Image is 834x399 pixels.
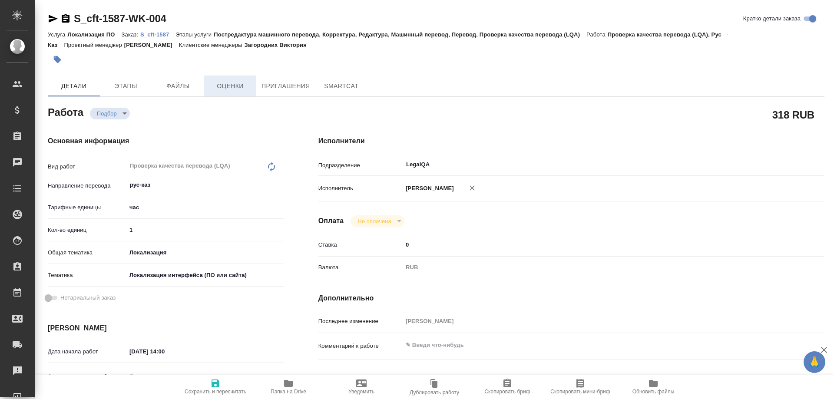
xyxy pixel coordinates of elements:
[318,184,403,193] p: Исполнитель
[804,351,825,373] button: 🙏
[140,30,175,38] a: S_cft-1587
[484,389,530,395] span: Скопировать бриф
[74,13,166,24] a: S_cft-1587-WK-004
[351,215,404,227] div: Подбор
[157,81,199,92] span: Файлы
[403,184,454,193] p: [PERSON_NAME]
[398,375,471,399] button: Дублировать работу
[209,81,251,92] span: Оценки
[48,136,284,146] h4: Основная информация
[318,161,403,170] p: Подразделение
[60,13,71,24] button: Скопировать ссылку
[318,342,403,350] p: Комментарий к работе
[617,375,690,399] button: Обновить файлы
[807,353,822,371] span: 🙏
[48,347,126,356] p: Дата начала работ
[90,108,130,119] div: Подбор
[126,345,202,358] input: ✎ Введи что-нибудь
[279,184,281,186] button: Open
[318,136,824,146] h4: Исполнители
[403,238,782,251] input: ✎ Введи что-нибудь
[48,50,67,69] button: Добавить тэг
[126,200,284,215] div: час
[271,389,306,395] span: Папка на Drive
[318,241,403,249] p: Ставка
[321,81,362,92] span: SmartCat
[261,81,310,92] span: Приглашения
[124,42,179,48] p: [PERSON_NAME]
[244,42,313,48] p: Загородних Виктория
[318,216,344,226] h4: Оплата
[105,81,147,92] span: Этапы
[318,317,403,326] p: Последнее изменение
[185,389,246,395] span: Сохранить и пересчитать
[318,293,824,303] h4: Дополнительно
[325,375,398,399] button: Уведомить
[53,81,95,92] span: Детали
[122,31,140,38] p: Заказ:
[772,107,814,122] h2: 318 RUB
[126,245,284,260] div: Локализация
[550,389,610,395] span: Скопировать мини-бриф
[126,370,202,383] input: Пустое поле
[126,268,284,283] div: Локализация интерфейса (ПО или сайта)
[179,375,252,399] button: Сохранить и пересчитать
[348,389,374,395] span: Уведомить
[544,375,617,399] button: Скопировать мини-бриф
[48,271,126,280] p: Тематика
[175,31,214,38] p: Этапы услуги
[64,42,124,48] p: Проектный менеджер
[403,260,782,275] div: RUB
[403,371,782,386] textarea: /Clients/cft/Orders/S_cft-1587/LQA/S_cft-1587-WK-004
[48,203,126,212] p: Тарифные единицы
[463,178,482,198] button: Удалить исполнителя
[126,224,284,236] input: ✎ Введи что-нибудь
[586,31,608,38] p: Работа
[743,14,801,23] span: Кратко детали заказа
[67,31,121,38] p: Локализация ПО
[403,315,782,327] input: Пустое поле
[318,263,403,272] p: Валюта
[48,181,126,190] p: Направление перевода
[179,42,245,48] p: Клиентские менеджеры
[60,293,116,302] span: Нотариальный заказ
[252,375,325,399] button: Папка на Drive
[94,110,119,117] button: Подбор
[48,104,83,119] h2: Работа
[355,218,394,225] button: Не оплачена
[48,226,126,234] p: Кол-во единиц
[471,375,544,399] button: Скопировать бриф
[48,13,58,24] button: Скопировать ссылку для ЯМессенджера
[778,164,779,165] button: Open
[214,31,586,38] p: Постредактура машинного перевода, Корректура, Редактура, Машинный перевод, Перевод, Проверка каче...
[48,248,126,257] p: Общая тематика
[48,162,126,171] p: Вид работ
[48,31,67,38] p: Услуга
[140,31,175,38] p: S_cft-1587
[48,323,284,333] h4: [PERSON_NAME]
[48,372,126,381] p: Факт. дата начала работ
[632,389,675,395] span: Обновить файлы
[410,389,459,396] span: Дублировать работу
